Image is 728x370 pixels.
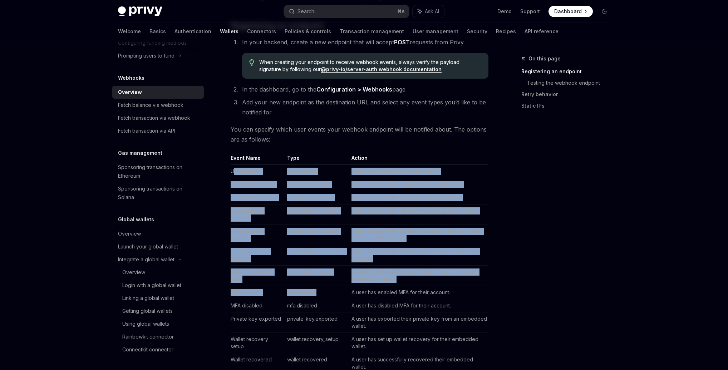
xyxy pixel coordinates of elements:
[520,8,540,15] a: Support
[321,66,442,73] a: @privy-io/server-auth webhook documentation
[284,165,349,178] td: user.created
[112,182,204,204] a: Sponsoring transactions on Solana
[231,299,284,312] td: MFA disabled
[349,165,488,178] td: A user was created in the application.
[349,154,488,165] th: Action
[118,149,162,157] h5: Gas management
[284,5,409,18] button: Search...⌘K
[112,161,204,182] a: Sponsoring transactions on Ethereum
[112,305,204,317] a: Getting global wallets
[349,178,488,191] td: A user successfully logged into the application.
[112,99,204,112] a: Fetch balance via webhook
[231,245,284,266] td: User transferred account
[231,191,284,204] td: User linked account
[284,204,349,225] td: user.unlinked_account
[521,66,616,77] a: Registering an endpoint
[220,23,238,40] a: Wallets
[349,299,488,312] td: A user has disabled MFA for their account.
[112,343,204,356] a: Connectkit connector
[118,101,183,109] div: Fetch balance via webhook
[112,240,204,253] a: Launch your global wallet
[259,59,481,73] span: When creating your endpoint to receive webhook events, always verify the payload signature by fol...
[413,23,458,40] a: User management
[397,9,405,14] span: ⌘ K
[231,178,284,191] td: User authenticated
[349,225,488,245] td: A user successfully updates the email or phone number linked to their account.
[284,154,349,165] th: Type
[149,23,166,40] a: Basics
[118,215,154,224] h5: Global wallets
[112,279,204,292] a: Login with a global wallet
[122,294,174,302] div: Linking a global wallet
[122,281,181,290] div: Login with a global wallet
[122,320,169,328] div: Using global wallets
[284,312,349,333] td: private_key.exported
[118,242,178,251] div: Launch your global wallet
[122,307,173,315] div: Getting global wallets
[247,23,276,40] a: Connectors
[174,23,211,40] a: Authentication
[118,88,142,97] div: Overview
[284,225,349,245] td: user.updated_account
[122,332,174,341] div: Rainbowkit connector
[599,6,610,17] button: Toggle dark mode
[284,266,349,286] td: user.wallet_created
[249,59,254,66] svg: Tip
[467,23,487,40] a: Security
[231,204,284,225] td: User unlinked account
[231,154,284,165] th: Event Name
[242,99,486,116] span: Add your new endpoint as the destination URL and select any event types you’d like to be notified...
[122,345,173,354] div: Connectkit connector
[112,330,204,343] a: Rainbowkit connector
[527,77,616,89] a: Testing the webhook endpoint
[118,74,144,82] h5: Webhooks
[242,39,464,46] span: In your backend, create a new endpoint that will accept requests from Privy
[349,312,488,333] td: A user has exported their private key from an embedded wallet.
[340,23,404,40] a: Transaction management
[521,89,616,100] a: Retry behavior
[118,163,200,180] div: Sponsoring transactions on Ethereum
[496,23,516,40] a: Recipes
[118,23,141,40] a: Welcome
[231,124,488,144] span: You can specify which user events your webhook endpoint will be notified about. The options are a...
[425,8,439,15] span: Ask AI
[231,312,284,333] td: Private key exported
[349,204,488,225] td: A user successfully unlinked an existing login method.
[118,255,174,264] div: Integrate a global wallet
[122,268,145,277] div: Overview
[118,6,162,16] img: dark logo
[349,191,488,204] td: A user successfully linked a new login method.
[231,286,284,299] td: MFA enabled
[284,333,349,353] td: wallet.recovery_setup
[112,266,204,279] a: Overview
[284,299,349,312] td: mfa.disabled
[549,6,593,17] a: Dashboard
[285,23,331,40] a: Policies & controls
[349,333,488,353] td: A user has set up wallet recovery for their embedded wallet.
[284,286,349,299] td: mfa.enabled
[242,86,405,93] span: In the dashboard, go to the page
[413,5,444,18] button: Ask AI
[394,39,410,46] strong: POST
[528,54,561,63] span: On this page
[284,245,349,266] td: user.transferred_account
[497,8,512,15] a: Demo
[118,184,200,202] div: Sponsoring transactions on Solana
[118,51,174,60] div: Prompting users to fund
[112,292,204,305] a: Linking a global wallet
[118,114,190,122] div: Fetch transaction via webhook
[112,112,204,124] a: Fetch transaction via webhook
[521,100,616,112] a: Static IPs
[297,7,318,16] div: Search...
[316,86,392,93] strong: Configuration > Webhooks
[349,245,488,266] td: A user successfully transferred their account to a new account.
[112,317,204,330] a: Using global wallets
[284,191,349,204] td: user.linked_account
[284,178,349,191] td: user.authenticated
[112,227,204,240] a: Overview
[554,8,582,15] span: Dashboard
[112,86,204,99] a: Overview
[231,165,284,178] td: User created
[231,266,284,286] td: Wallet created for user
[349,286,488,299] td: A user has enabled MFA for their account.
